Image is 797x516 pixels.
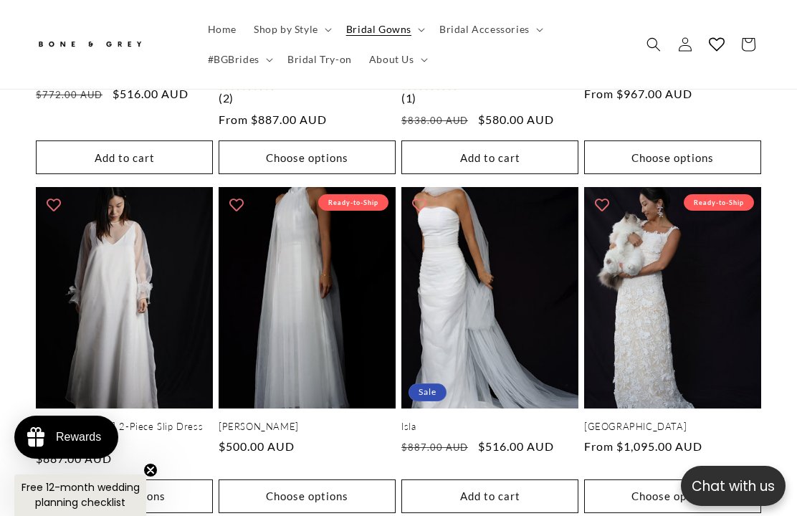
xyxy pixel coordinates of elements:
[369,53,414,66] span: About Us
[56,431,101,444] div: Rewards
[638,29,669,60] summary: Search
[222,191,251,219] button: Add to wishlist
[338,14,431,44] summary: Bridal Gowns
[14,474,146,516] div: Free 12-month wedding planning checklistClose teaser
[401,421,578,433] a: Isla
[588,191,616,219] button: Add to wishlist
[208,23,237,36] span: Home
[681,466,786,506] button: Open chatbox
[219,140,396,174] button: Choose options
[279,44,361,75] a: Bridal Try-on
[584,479,761,513] button: Choose options
[199,44,279,75] summary: #BGBrides
[401,479,578,513] button: Add to cart
[439,23,530,36] span: Bridal Accessories
[36,33,143,57] img: Bone and Grey Bridal
[405,191,434,219] button: Add to wishlist
[219,479,396,513] button: Choose options
[199,14,245,44] a: Home
[287,53,352,66] span: Bridal Try-on
[584,140,761,174] button: Choose options
[401,140,578,174] button: Add to cart
[31,27,185,62] a: Bone and Grey Bridal
[39,191,68,219] button: Add to wishlist
[22,480,140,510] span: Free 12-month wedding planning checklist
[681,476,786,497] p: Chat with us
[208,53,259,66] span: #BGBrides
[254,23,318,36] span: Shop by Style
[361,44,434,75] summary: About Us
[245,14,338,44] summary: Shop by Style
[219,421,396,433] a: [PERSON_NAME]
[346,23,411,36] span: Bridal Gowns
[431,14,549,44] summary: Bridal Accessories
[584,421,761,433] a: [GEOGRAPHIC_DATA]
[143,463,158,477] button: Close teaser
[36,140,213,174] button: Add to cart
[36,421,213,445] a: [PERSON_NAME] 2-Piece Slip Dress Set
